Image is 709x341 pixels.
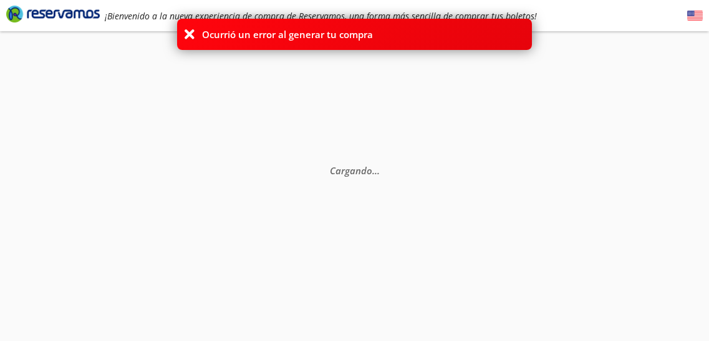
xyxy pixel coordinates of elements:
[6,4,100,27] a: Brand Logo
[375,164,377,177] span: .
[6,4,100,23] i: Brand Logo
[330,164,380,177] em: Cargando
[372,164,375,177] span: .
[105,10,537,22] em: ¡Bienvenido a la nueva experiencia de compra de Reservamos, una forma más sencilla de comprar tus...
[687,8,703,24] button: English
[377,164,380,177] span: .
[202,27,373,42] p: Ocurrió un error al generar tu compra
